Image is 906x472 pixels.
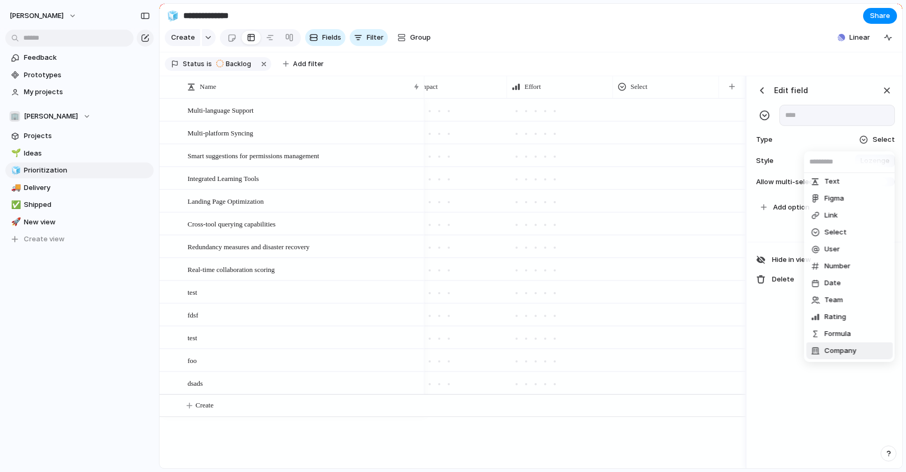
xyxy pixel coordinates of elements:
[824,193,844,204] span: Figma
[824,329,851,339] span: Formula
[824,244,840,255] span: User
[824,312,846,322] span: Rating
[824,295,843,305] span: Team
[824,227,847,238] span: Select
[824,278,841,288] span: Date
[824,346,856,356] span: Company
[824,261,850,271] span: Number
[824,176,840,187] span: Text
[824,210,838,221] span: Link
